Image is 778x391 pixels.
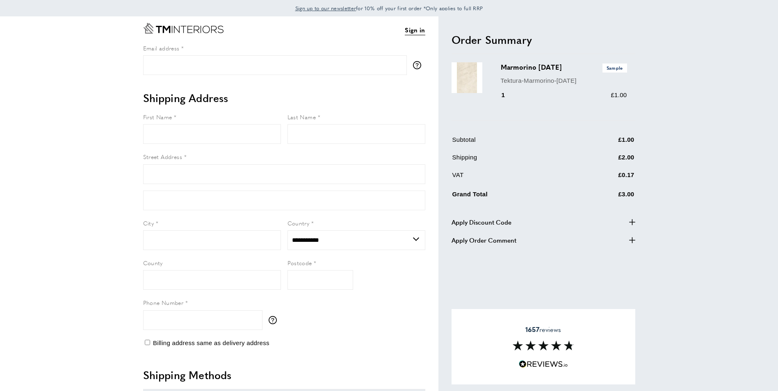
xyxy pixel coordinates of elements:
span: Sign up to our newsletter [295,5,356,12]
strong: 1657 [525,325,539,334]
span: Billing address same as delivery address [153,339,269,346]
span: Street Address [143,152,183,161]
td: £1.00 [578,135,634,151]
h2: Shipping Address [143,91,425,105]
p: Tektura-Marmorino-[DATE] [501,76,627,86]
span: reviews [525,325,561,334]
td: £2.00 [578,152,634,168]
a: Go to Home page [143,23,224,34]
button: More information [269,316,281,324]
td: Grand Total [452,188,577,205]
td: Shipping [452,152,577,168]
h2: Shipping Methods [143,368,425,382]
img: Marmorino MAR02 [452,62,482,93]
span: Sample [602,64,627,72]
span: City [143,219,154,227]
span: £1.00 [611,91,627,98]
h2: Order Summary [452,32,635,47]
span: for 10% off your first order *Only applies to full RRP [295,5,483,12]
span: First Name [143,113,172,121]
span: Last Name [287,113,316,121]
img: Reviews section [513,341,574,350]
span: Email address [143,44,180,52]
td: £0.17 [578,170,634,186]
span: County [143,259,163,267]
td: £3.00 [578,188,634,205]
span: Country [287,219,310,227]
span: Postcode [287,259,312,267]
h3: Marmorino [DATE] [501,62,627,72]
span: Phone Number [143,298,184,307]
td: VAT [452,170,577,186]
input: Billing address same as delivery address [145,340,150,345]
span: Apply Discount Code [452,217,511,227]
div: 1 [501,90,517,100]
span: Apply Order Comment [452,235,516,245]
td: Subtotal [452,135,577,151]
button: More information [413,61,425,69]
a: Sign in [405,25,425,35]
a: Sign up to our newsletter [295,4,356,12]
img: Reviews.io 5 stars [519,360,568,368]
